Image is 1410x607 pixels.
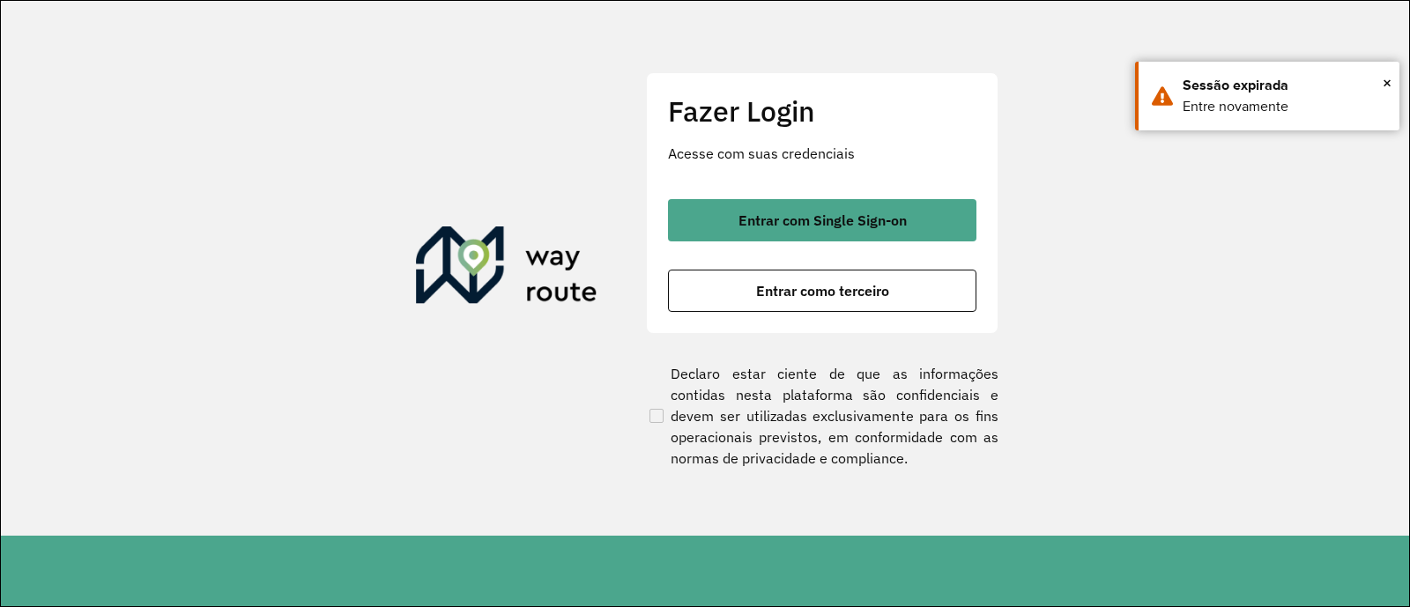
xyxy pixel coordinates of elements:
span: Entrar com Single Sign-on [738,213,907,227]
h2: Fazer Login [668,94,976,128]
img: Roteirizador AmbevTech [416,226,597,311]
span: Entrar como terceiro [756,284,889,298]
div: Entre novamente [1183,96,1386,117]
button: Close [1383,70,1391,96]
label: Declaro estar ciente de que as informações contidas nesta plataforma são confidenciais e devem se... [646,363,998,469]
span: × [1383,70,1391,96]
button: button [668,270,976,312]
div: Sessão expirada [1183,75,1386,96]
p: Acesse com suas credenciais [668,143,976,164]
button: button [668,199,976,241]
